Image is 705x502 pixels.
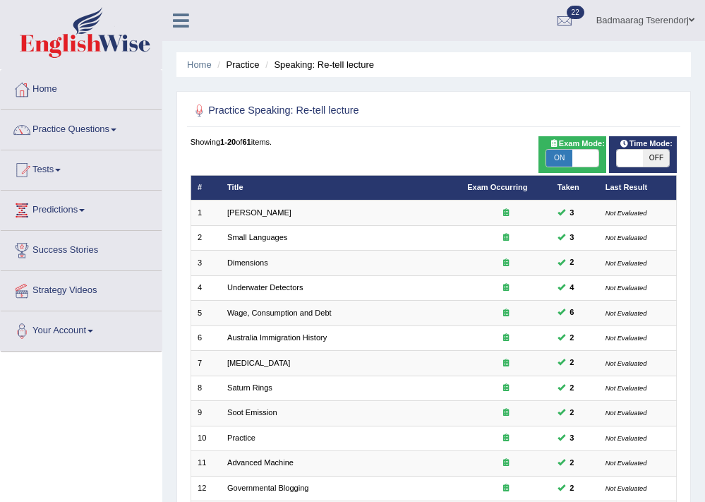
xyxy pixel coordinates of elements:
[191,426,221,450] td: 10
[538,136,607,173] div: Show exams occurring in exams
[550,175,598,200] th: Taken
[598,175,677,200] th: Last Result
[467,483,544,494] div: Exam occurring question
[467,358,544,369] div: Exam occurring question
[567,6,584,19] span: 22
[605,484,647,492] small: Not Evaluated
[605,359,647,367] small: Not Evaluated
[1,311,162,347] a: Your Account
[227,434,255,442] a: Practice
[1,70,162,105] a: Home
[643,150,669,167] span: OFF
[227,458,294,467] a: Advanced Machine
[565,332,579,345] span: You can still take this question
[467,383,544,394] div: Exam occurring question
[191,102,493,120] h2: Practice Speaking: Re-tell lecture
[187,59,212,70] a: Home
[565,457,579,470] span: You can still take this question
[227,309,332,317] a: Wage, Consumption and Debt
[467,308,544,319] div: Exam occurring question
[191,175,221,200] th: #
[191,401,221,426] td: 9
[544,138,609,150] span: Exam Mode:
[1,110,162,145] a: Practice Questions
[1,271,162,306] a: Strategy Videos
[1,231,162,266] a: Success Stories
[227,258,268,267] a: Dimensions
[191,201,221,225] td: 1
[565,357,579,369] span: You can still take this question
[565,256,579,269] span: You can still take this question
[191,275,221,300] td: 4
[227,383,272,392] a: Saturn Rings
[467,433,544,444] div: Exam occurring question
[467,333,544,344] div: Exam occurring question
[191,376,221,400] td: 8
[1,191,162,226] a: Predictions
[191,451,221,476] td: 11
[242,138,251,146] b: 61
[565,382,579,395] span: You can still take this question
[605,259,647,267] small: Not Evaluated
[605,434,647,442] small: Not Evaluated
[262,58,374,71] li: Speaking: Re-tell lecture
[565,407,579,419] span: You can still take this question
[565,432,579,445] span: You can still take this question
[191,136,677,148] div: Showing of items.
[565,306,579,319] span: You can still take this question
[467,258,544,269] div: Exam occurring question
[605,409,647,417] small: Not Evaluated
[605,234,647,241] small: Not Evaluated
[221,175,461,200] th: Title
[227,333,327,342] a: Australia Immigration History
[467,282,544,294] div: Exam occurring question
[191,301,221,325] td: 5
[191,325,221,350] td: 6
[227,208,291,217] a: [PERSON_NAME]
[605,284,647,292] small: Not Evaluated
[605,309,647,317] small: Not Evaluated
[191,476,221,501] td: 12
[565,282,579,294] span: You can still take this question
[191,351,221,376] td: 7
[227,283,303,292] a: Underwater Detectors
[467,407,544,419] div: Exam occurring question
[220,138,236,146] b: 1-20
[565,482,579,495] span: You can still take this question
[467,458,544,469] div: Exam occurring question
[565,232,579,244] span: You can still take this question
[605,209,647,217] small: Not Evaluated
[227,408,277,417] a: Soot Emission
[227,359,290,367] a: [MEDICAL_DATA]
[467,208,544,219] div: Exam occurring question
[615,138,677,150] span: Time Mode:
[467,183,527,191] a: Exam Occurring
[605,459,647,467] small: Not Evaluated
[605,384,647,392] small: Not Evaluated
[227,233,287,241] a: Small Languages
[191,251,221,275] td: 3
[467,232,544,244] div: Exam occurring question
[1,150,162,186] a: Tests
[565,207,579,220] span: You can still take this question
[214,58,259,71] li: Practice
[227,484,308,492] a: Governmental Blogging
[546,150,572,167] span: ON
[191,225,221,250] td: 2
[605,334,647,342] small: Not Evaluated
